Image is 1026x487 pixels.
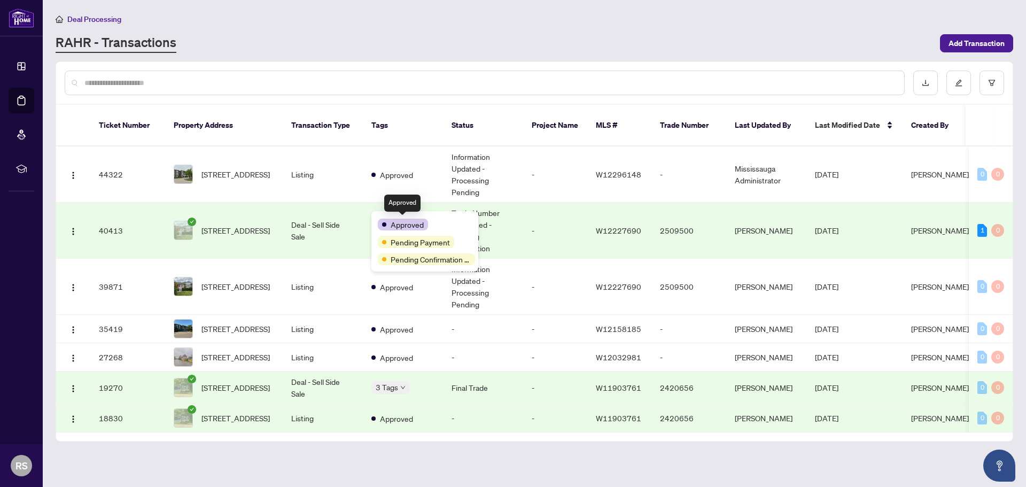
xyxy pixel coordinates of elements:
[174,221,192,239] img: thumbnail-img
[596,324,641,334] span: W12158185
[391,236,450,248] span: Pending Payment
[443,315,523,343] td: -
[991,280,1004,293] div: 0
[283,105,363,146] th: Transaction Type
[391,219,424,230] span: Approved
[815,324,838,334] span: [DATE]
[283,259,363,315] td: Listing
[380,413,413,424] span: Approved
[991,381,1004,394] div: 0
[911,324,969,334] span: [PERSON_NAME]
[726,404,806,432] td: [PERSON_NAME]
[596,352,641,362] span: W12032981
[523,372,587,404] td: -
[977,351,987,364] div: 0
[443,259,523,315] td: Information Updated - Processing Pending
[90,146,165,203] td: 44322
[946,71,971,95] button: edit
[443,105,523,146] th: Status
[65,320,82,337] button: Logo
[165,105,283,146] th: Property Address
[201,412,270,424] span: [STREET_ADDRESS]
[651,259,726,315] td: 2509500
[65,222,82,239] button: Logo
[523,146,587,203] td: -
[283,203,363,259] td: Deal - Sell Side Sale
[363,105,443,146] th: Tags
[69,283,77,292] img: Logo
[977,168,987,181] div: 0
[988,79,996,87] span: filter
[90,372,165,404] td: 19270
[991,412,1004,424] div: 0
[991,351,1004,364] div: 0
[596,282,641,291] span: W12227690
[991,168,1004,181] div: 0
[201,351,270,363] span: [STREET_ADDRESS]
[90,315,165,343] td: 35419
[201,168,270,180] span: [STREET_ADDRESS]
[443,203,523,259] td: Trade Number Generated - Pending Information
[90,259,165,315] td: 39871
[983,450,1015,482] button: Open asap
[283,404,363,432] td: Listing
[726,105,806,146] th: Last Updated By
[991,322,1004,335] div: 0
[980,71,1004,95] button: filter
[380,323,413,335] span: Approved
[90,343,165,372] td: 27268
[913,71,938,95] button: download
[911,226,969,235] span: [PERSON_NAME]
[523,404,587,432] td: -
[806,105,903,146] th: Last Modified Date
[726,203,806,259] td: [PERSON_NAME]
[596,383,641,392] span: W11903761
[380,281,413,293] span: Approved
[523,105,587,146] th: Project Name
[977,224,987,237] div: 1
[651,372,726,404] td: 2420656
[67,14,121,24] span: Deal Processing
[815,169,838,179] span: [DATE]
[380,169,413,181] span: Approved
[65,379,82,396] button: Logo
[651,203,726,259] td: 2509500
[651,105,726,146] th: Trade Number
[651,315,726,343] td: -
[174,320,192,338] img: thumbnail-img
[911,169,969,179] span: [PERSON_NAME]
[651,404,726,432] td: 2420656
[596,413,641,423] span: W11903761
[201,281,270,292] span: [STREET_ADDRESS]
[201,225,270,236] span: [STREET_ADDRESS]
[283,315,363,343] td: Listing
[188,405,196,414] span: check-circle
[940,34,1013,52] button: Add Transaction
[726,259,806,315] td: [PERSON_NAME]
[443,372,523,404] td: Final Trade
[991,224,1004,237] div: 0
[90,105,165,146] th: Ticket Number
[726,343,806,372] td: [PERSON_NAME]
[174,378,192,397] img: thumbnail-img
[443,404,523,432] td: -
[587,105,651,146] th: MLS #
[977,412,987,424] div: 0
[376,381,398,393] span: 3 Tags
[65,409,82,427] button: Logo
[56,16,63,23] span: home
[15,458,28,473] span: RS
[977,381,987,394] div: 0
[65,349,82,366] button: Logo
[596,169,641,179] span: W12296148
[651,343,726,372] td: -
[65,278,82,295] button: Logo
[523,259,587,315] td: -
[283,343,363,372] td: Listing
[955,79,962,87] span: edit
[69,415,77,423] img: Logo
[283,372,363,404] td: Deal - Sell Side Sale
[443,343,523,372] td: -
[977,322,987,335] div: 0
[201,323,270,335] span: [STREET_ADDRESS]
